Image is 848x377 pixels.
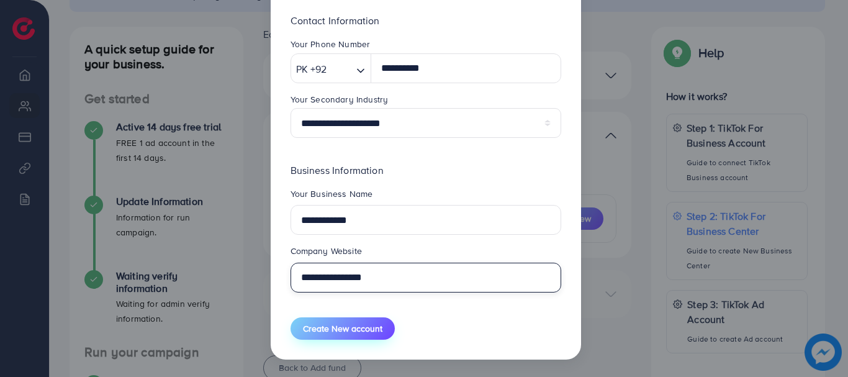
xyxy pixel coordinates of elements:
[291,188,561,205] legend: Your Business Name
[291,53,372,83] div: Search for option
[296,60,308,78] span: PK
[291,245,561,262] legend: Company Website
[291,38,371,50] label: Your Phone Number
[291,317,395,340] button: Create New account
[291,163,561,178] p: Business Information
[310,60,327,78] span: +92
[291,93,389,106] label: Your Secondary Industry
[291,13,561,28] p: Contact Information
[303,322,382,335] span: Create New account
[330,60,351,79] input: Search for option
